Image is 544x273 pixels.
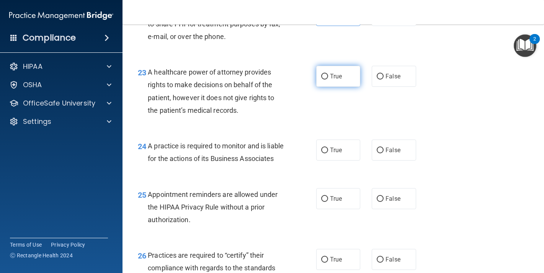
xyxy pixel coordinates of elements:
[330,73,342,80] span: True
[148,142,284,162] span: A practice is required to monitor and is liable for the actions of its Business Associates
[330,195,342,202] span: True
[330,146,342,154] span: True
[23,32,76,43] h4: Compliance
[9,99,111,108] a: OfficeSafe University
[138,68,146,77] span: 23
[51,241,85,249] a: Privacy Policy
[9,62,111,71] a: HIPAA
[377,196,384,202] input: False
[377,257,384,263] input: False
[138,251,146,260] span: 26
[321,74,328,80] input: True
[10,252,73,259] span: Ⓒ Rectangle Health 2024
[148,68,274,114] span: A healthcare power of attorney provides rights to make decisions on behalf of the patient, howeve...
[377,74,384,80] input: False
[321,148,328,153] input: True
[9,117,111,126] a: Settings
[514,34,536,57] button: Open Resource Center, 2 new notifications
[148,7,282,41] span: The HIPAA Privacy Rule permits a physician to share PHI for treatment purposes by fax, e-mail, or...
[321,196,328,202] input: True
[10,241,42,249] a: Terms of Use
[533,39,536,49] div: 2
[386,256,400,263] span: False
[23,99,95,108] p: OfficeSafe University
[386,73,400,80] span: False
[138,190,146,200] span: 25
[23,80,42,89] p: OSHA
[321,257,328,263] input: True
[138,142,146,151] span: 24
[386,146,400,154] span: False
[23,62,42,71] p: HIPAA
[9,80,111,89] a: OSHA
[330,256,342,263] span: True
[386,195,400,202] span: False
[9,8,113,23] img: PMB logo
[377,148,384,153] input: False
[148,190,278,224] span: Appointment reminders are allowed under the HIPAA Privacy Rule without a prior authorization.
[23,117,51,126] p: Settings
